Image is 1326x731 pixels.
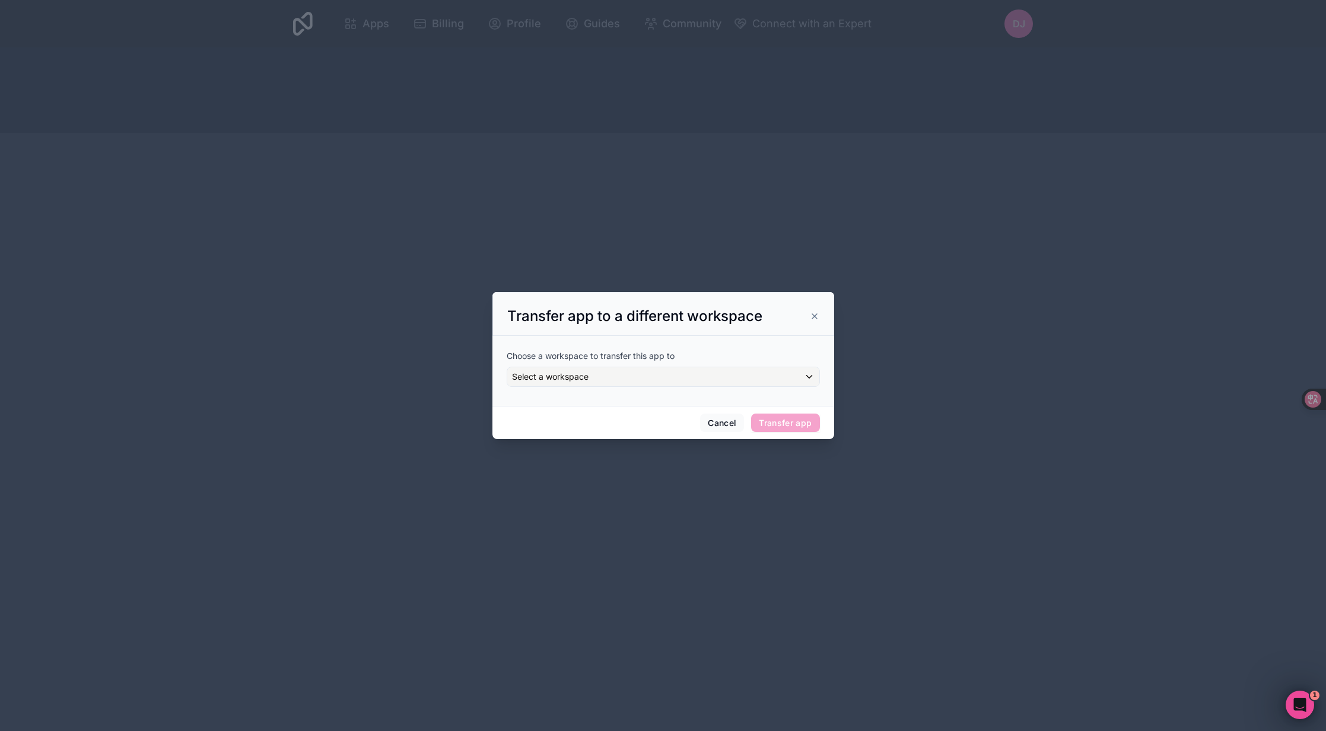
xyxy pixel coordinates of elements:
span: Select a workspace [512,371,589,382]
p: Choose a workspace to transfer this app to [507,350,820,362]
button: Select a workspace [507,367,820,387]
button: Cancel [700,414,744,433]
iframe: Intercom live chat [1286,691,1314,719]
span: 1 [1310,691,1319,700]
span: Transfer app to a different workspace [507,307,762,325]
